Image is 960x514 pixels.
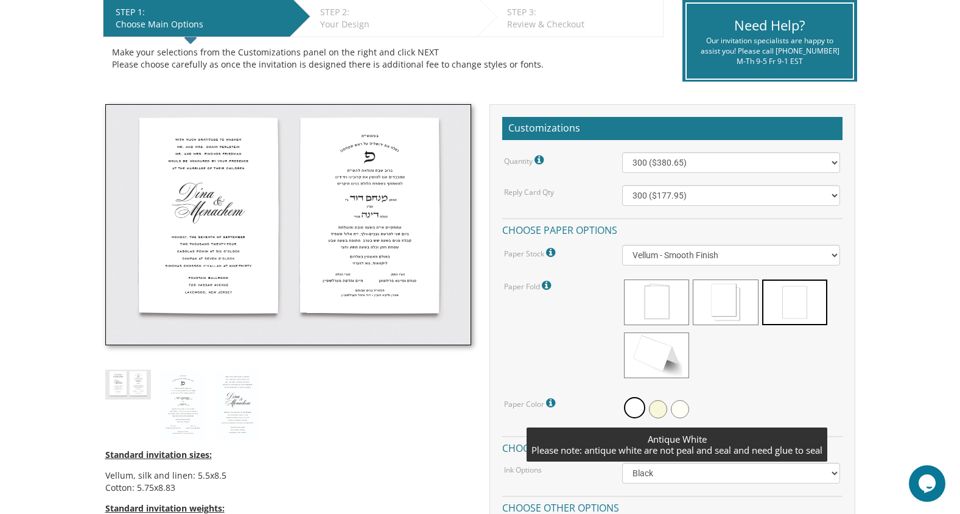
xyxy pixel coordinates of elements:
[116,18,284,30] div: Choose Main Options
[909,465,948,502] iframe: chat widget
[507,18,657,30] div: Review & Checkout
[116,6,284,18] div: STEP 1:
[112,46,654,71] div: Make your selections from the Customizations panel on the right and click NEXT Please choose care...
[320,18,471,30] div: Your Design
[160,370,206,440] img: style5_heb.jpg
[504,278,554,294] label: Paper Fold
[504,465,542,475] label: Ink Options
[105,104,471,345] img: style5_thumb.jpg
[507,6,657,18] div: STEP 3:
[504,245,558,261] label: Paper Stock
[105,482,471,494] li: Cotton: 5.75x8.83
[502,436,843,457] h4: Choose ink options
[105,370,151,400] img: style5_thumb.jpg
[504,395,558,411] label: Paper Color
[105,502,225,514] span: Standard invitation weights:
[504,152,547,168] label: Quantity
[320,6,471,18] div: STEP 2:
[696,16,844,35] div: Need Help?
[215,370,261,440] img: style5_eng.jpg
[502,117,843,140] h2: Customizations
[504,187,554,197] label: Reply Card Qty
[105,449,212,460] span: Standard invitation sizes:
[105,470,471,482] li: Vellum, silk and linen: 5.5x8.5
[502,218,843,239] h4: Choose paper options
[696,35,844,66] div: Our invitation specialists are happy to assist you! Please call [PHONE_NUMBER] M-Th 9-5 Fr 9-1 EST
